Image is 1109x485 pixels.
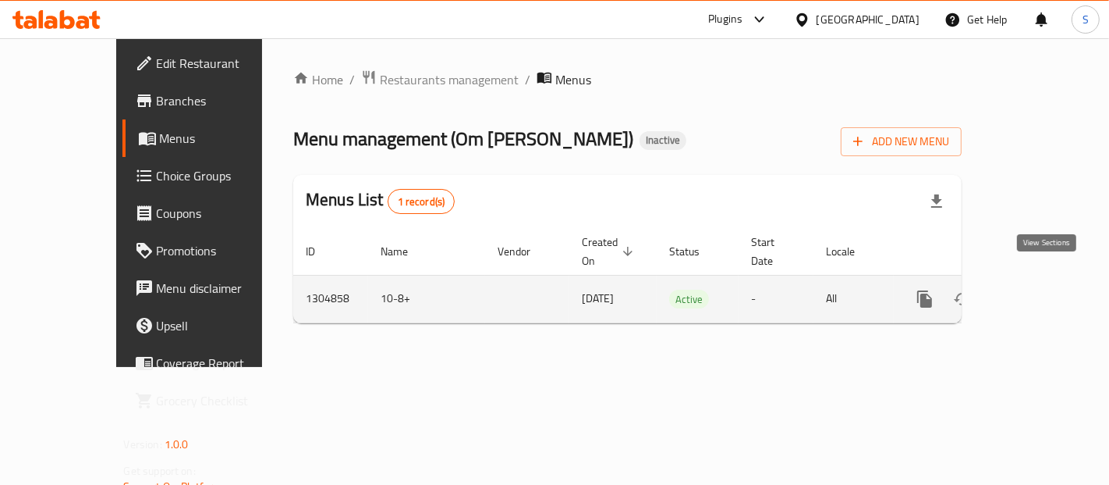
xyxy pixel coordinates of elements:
[906,280,944,318] button: more
[122,232,301,269] a: Promotions
[751,233,795,270] span: Start Date
[368,275,485,323] td: 10-8+
[708,10,742,29] div: Plugins
[944,280,981,318] button: Change Status
[381,242,428,261] span: Name
[1082,11,1089,28] span: S
[122,119,301,157] a: Menus
[826,242,875,261] span: Locale
[165,434,189,455] span: 1.0.0
[157,279,289,298] span: Menu disclaimer
[640,134,686,147] span: Inactive
[157,91,289,110] span: Branches
[669,290,709,308] div: Active
[293,228,1068,323] table: enhanced table
[157,241,289,260] span: Promotions
[525,70,530,89] li: /
[306,242,335,261] span: ID
[122,194,301,232] a: Coupons
[293,275,368,323] td: 1304858
[122,307,301,344] a: Upsell
[853,132,949,152] span: Add New Menu
[122,344,301,382] a: Coverage Report
[157,316,289,335] span: Upsell
[293,70,962,90] nav: breadcrumb
[841,127,962,156] button: Add New Menu
[817,11,919,28] div: [GEOGRAPHIC_DATA]
[293,121,633,156] span: Menu management ( Om [PERSON_NAME] )
[124,434,162,455] span: Version:
[582,288,614,308] span: [DATE]
[498,242,551,261] span: Vendor
[293,70,343,89] a: Home
[160,129,289,148] span: Menus
[122,45,301,82] a: Edit Restaurant
[122,382,301,419] a: Grocery Checklist
[124,461,196,481] span: Get support on:
[555,70,591,89] span: Menus
[380,70,519,89] span: Restaurants management
[122,157,301,194] a: Choice Groups
[349,70,355,89] li: /
[122,269,301,307] a: Menu disclaimer
[894,228,1068,276] th: Actions
[669,242,720,261] span: Status
[157,204,289,223] span: Coupons
[157,54,289,73] span: Edit Restaurant
[918,183,955,220] div: Export file
[640,131,686,150] div: Inactive
[122,82,301,119] a: Branches
[739,275,813,323] td: -
[388,189,455,214] div: Total records count
[157,391,289,410] span: Grocery Checklist
[669,291,709,308] span: Active
[157,166,289,185] span: Choice Groups
[388,194,455,209] span: 1 record(s)
[361,70,519,90] a: Restaurants management
[157,354,289,373] span: Coverage Report
[582,233,638,270] span: Created On
[813,275,894,323] td: All
[306,188,455,214] h2: Menus List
